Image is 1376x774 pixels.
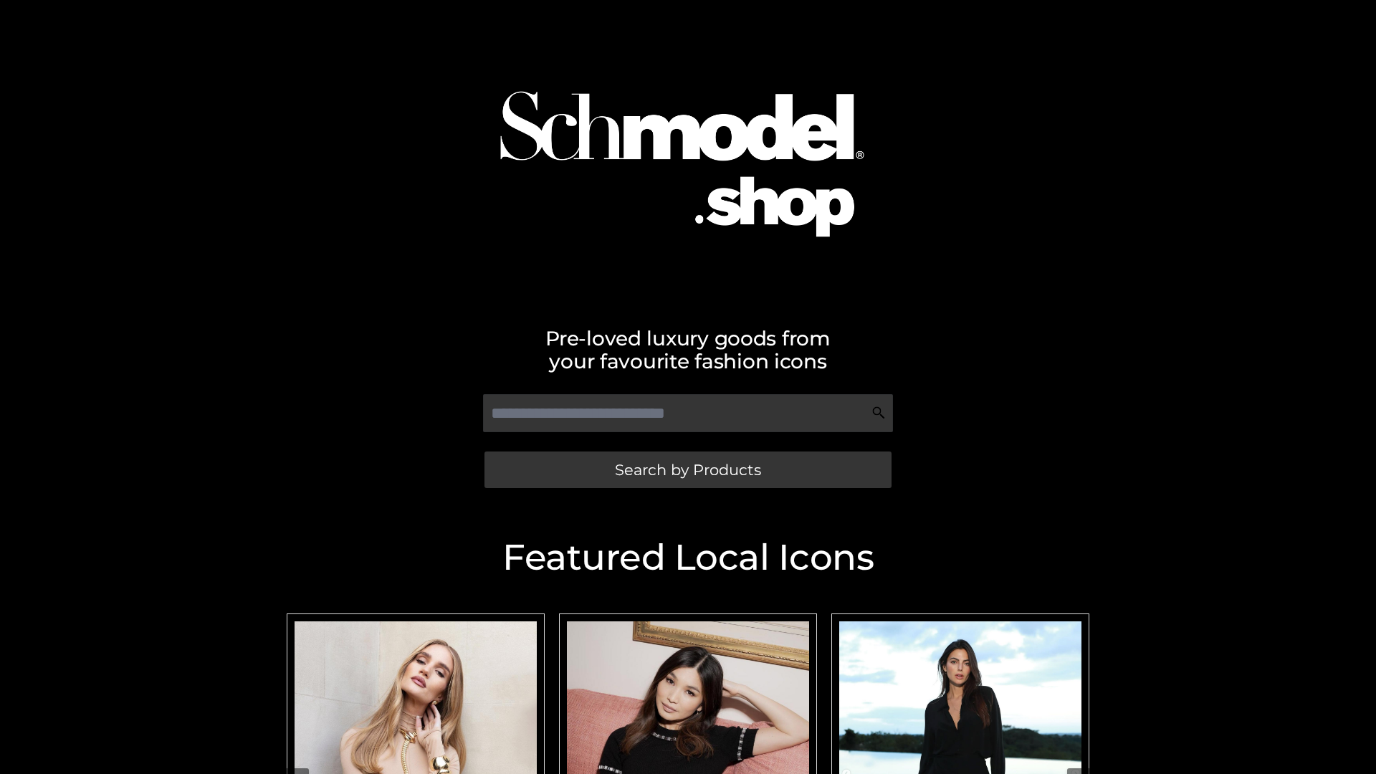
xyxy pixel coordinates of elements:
img: Search Icon [871,406,886,420]
h2: Pre-loved luxury goods from your favourite fashion icons [279,327,1096,373]
h2: Featured Local Icons​ [279,540,1096,575]
span: Search by Products [615,462,761,477]
a: Search by Products [484,451,892,488]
